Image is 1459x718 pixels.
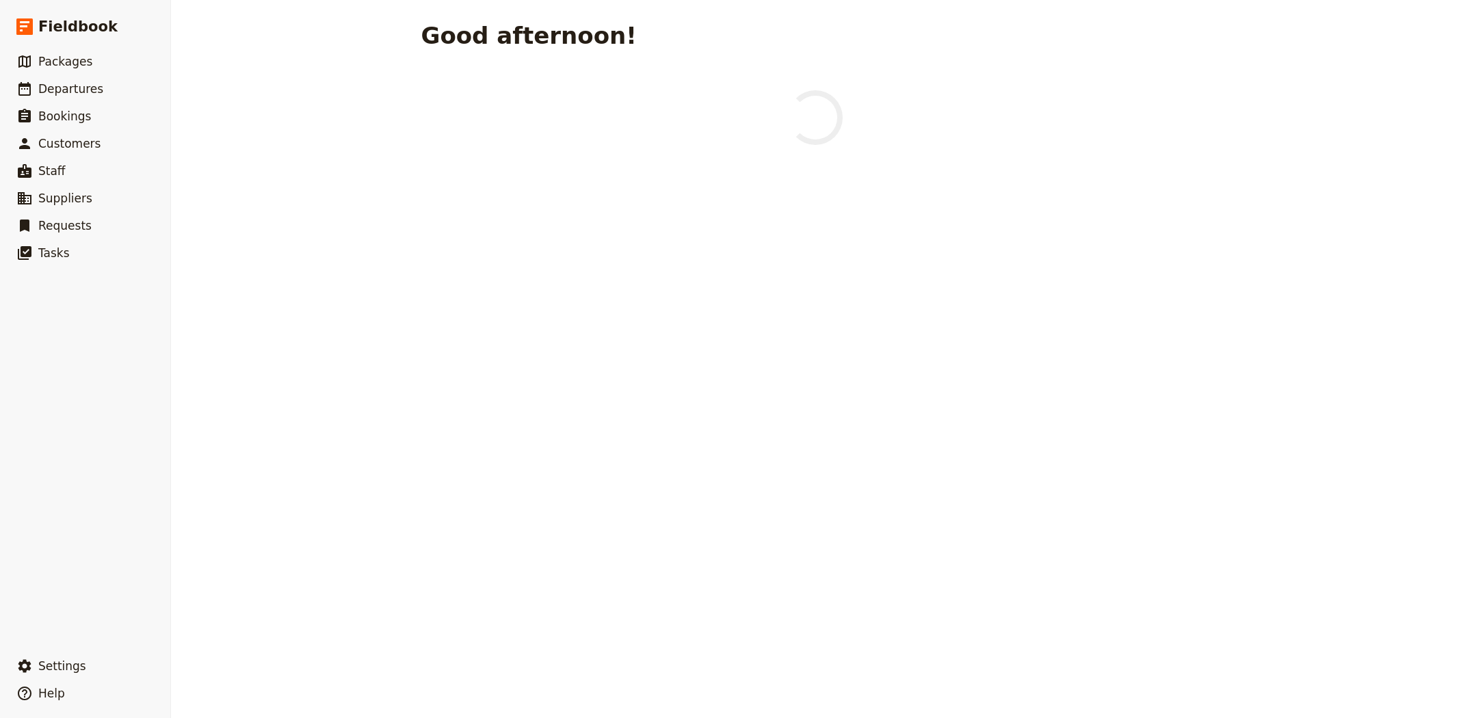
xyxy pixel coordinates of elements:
span: Requests [38,219,92,232]
h1: Good afternoon! [421,22,637,49]
span: Customers [38,137,101,150]
span: Packages [38,55,92,68]
span: Suppliers [38,191,92,205]
span: Settings [38,659,86,673]
span: Help [38,687,65,700]
span: Tasks [38,246,70,260]
span: Departures [38,82,103,96]
span: Fieldbook [38,16,118,37]
span: Bookings [38,109,91,123]
span: Staff [38,164,66,178]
